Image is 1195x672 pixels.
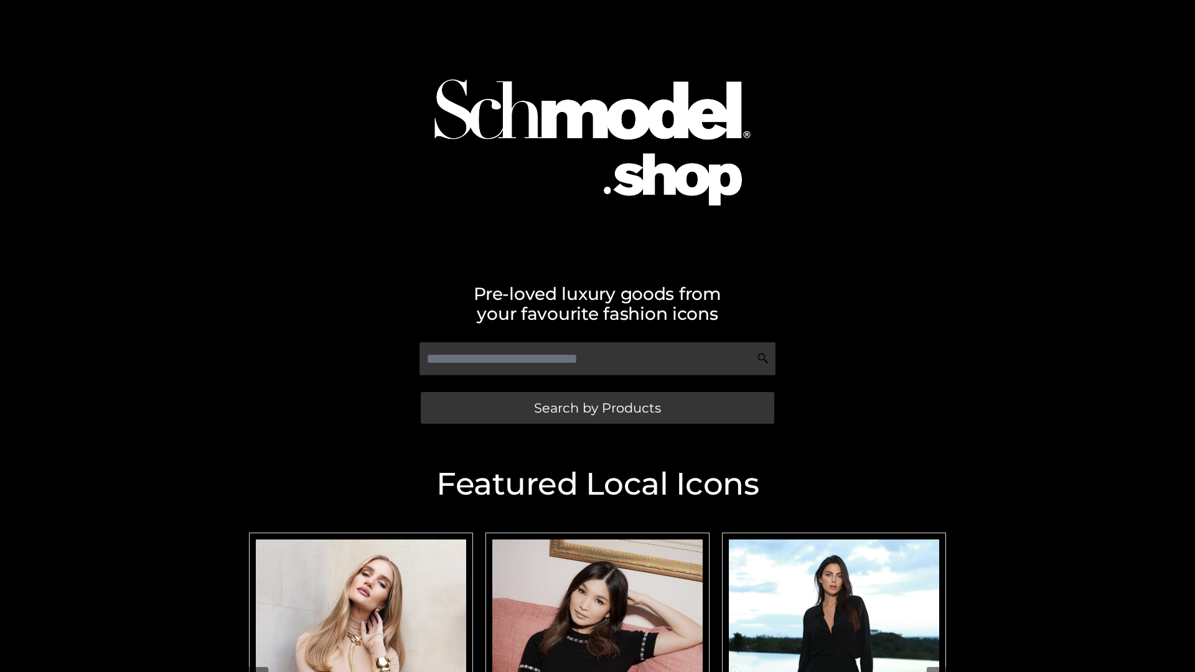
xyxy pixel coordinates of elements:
a: Search by Products [421,392,774,424]
span: Search by Products [534,401,661,414]
h2: Pre-loved luxury goods from your favourite fashion icons [243,284,952,324]
img: Search Icon [757,352,769,365]
h2: Featured Local Icons​ [243,469,952,500]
